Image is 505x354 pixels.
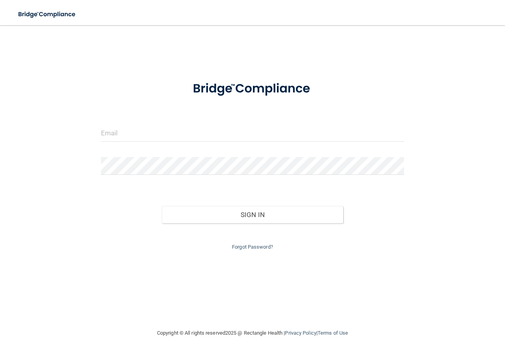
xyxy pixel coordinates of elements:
[108,320,397,346] div: Copyright © All rights reserved 2025 @ Rectangle Health | |
[232,244,273,250] a: Forgot Password?
[12,6,83,22] img: bridge_compliance_login_screen.278c3ca4.svg
[180,73,325,105] img: bridge_compliance_login_screen.278c3ca4.svg
[162,206,344,223] button: Sign In
[101,124,404,142] input: Email
[285,330,316,336] a: Privacy Policy
[318,330,348,336] a: Terms of Use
